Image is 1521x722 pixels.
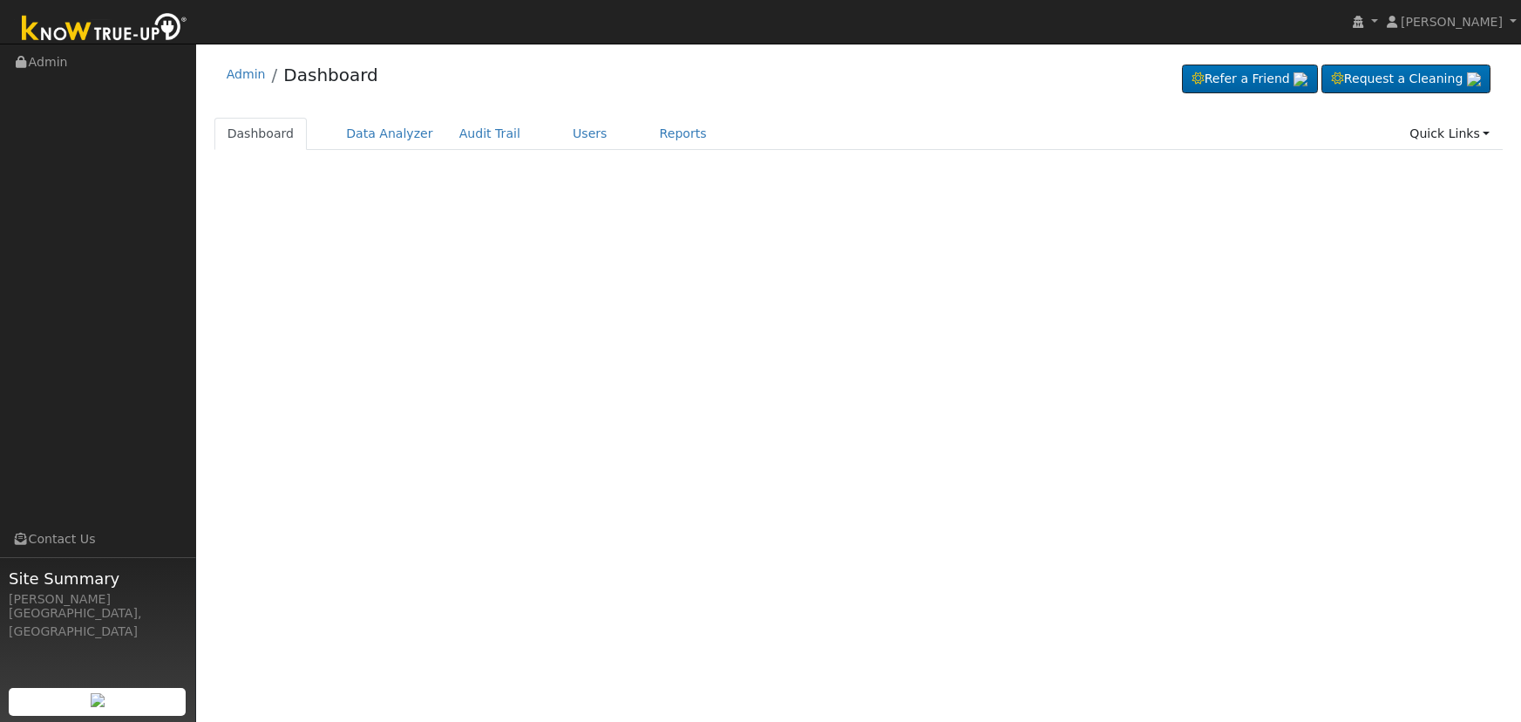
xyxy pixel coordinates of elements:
[1401,15,1503,29] span: [PERSON_NAME]
[1396,118,1503,150] a: Quick Links
[1294,72,1307,86] img: retrieve
[91,693,105,707] img: retrieve
[333,118,446,150] a: Data Analyzer
[9,590,187,609] div: [PERSON_NAME]
[13,10,196,49] img: Know True-Up
[9,567,187,590] span: Site Summary
[560,118,621,150] a: Users
[1182,65,1318,94] a: Refer a Friend
[227,67,266,81] a: Admin
[1321,65,1490,94] a: Request a Cleaning
[1467,72,1481,86] img: retrieve
[446,118,533,150] a: Audit Trail
[214,118,308,150] a: Dashboard
[647,118,720,150] a: Reports
[9,604,187,641] div: [GEOGRAPHIC_DATA], [GEOGRAPHIC_DATA]
[283,65,378,85] a: Dashboard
